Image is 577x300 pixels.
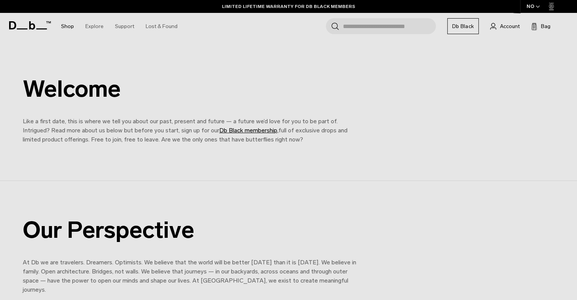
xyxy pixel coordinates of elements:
div: Welcome [23,76,364,102]
p: Like a first date, this is where we tell you about our past, present and future — a future we’d l... [23,117,364,144]
p: At Db we are travelers. Dreamers. Optimists. We believe that the world will be better [DATE] than... [23,258,364,294]
a: LIMITED LIFETIME WARRANTY FOR DB BLACK MEMBERS [222,3,355,10]
nav: Main Navigation [55,13,183,40]
a: Shop [61,13,74,40]
span: Bag [541,22,550,30]
a: Db Black [447,18,479,34]
a: Account [490,22,520,31]
a: Db Black membership, [219,127,278,134]
span: Account [500,22,520,30]
a: Explore [85,13,104,40]
a: Support [115,13,134,40]
div: Our Perspective [23,217,364,243]
a: Lost & Found [146,13,178,40]
button: Bag [531,22,550,31]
